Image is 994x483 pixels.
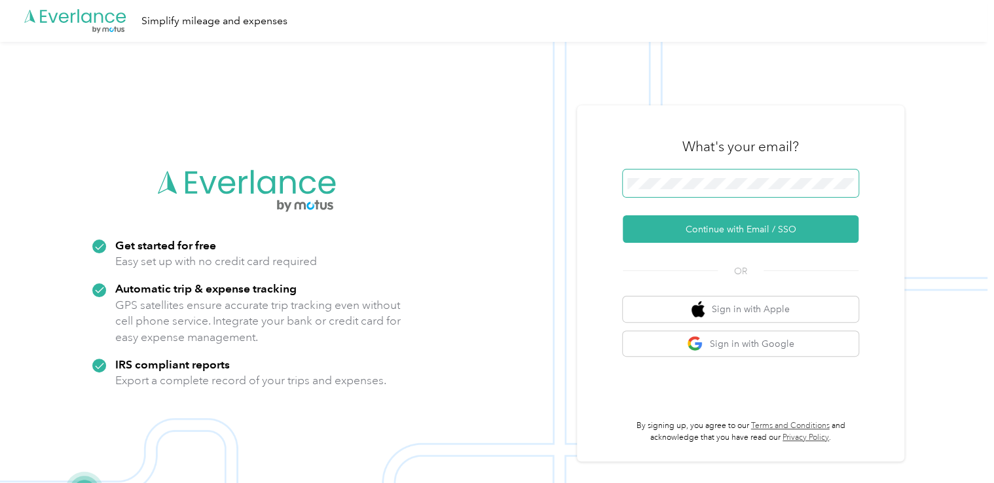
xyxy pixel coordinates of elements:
p: GPS satellites ensure accurate trip tracking even without cell phone service. Integrate your bank... [115,297,401,346]
button: apple logoSign in with Apple [623,296,858,322]
div: Simplify mileage and expenses [141,13,287,29]
button: Continue with Email / SSO [623,215,858,243]
a: Terms and Conditions [751,421,830,431]
p: Export a complete record of your trips and expenses. [115,372,386,389]
strong: Automatic trip & expense tracking [115,281,297,295]
img: apple logo [691,301,705,317]
strong: IRS compliant reports [115,357,230,371]
button: google logoSign in with Google [623,331,858,357]
p: By signing up, you agree to our and acknowledge that you have read our . [623,420,858,443]
img: google logo [687,336,703,352]
p: Easy set up with no credit card required [115,253,317,270]
span: OR [718,264,764,278]
h3: What's your email? [682,137,799,156]
a: Privacy Policy [782,433,829,442]
strong: Get started for free [115,238,216,252]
